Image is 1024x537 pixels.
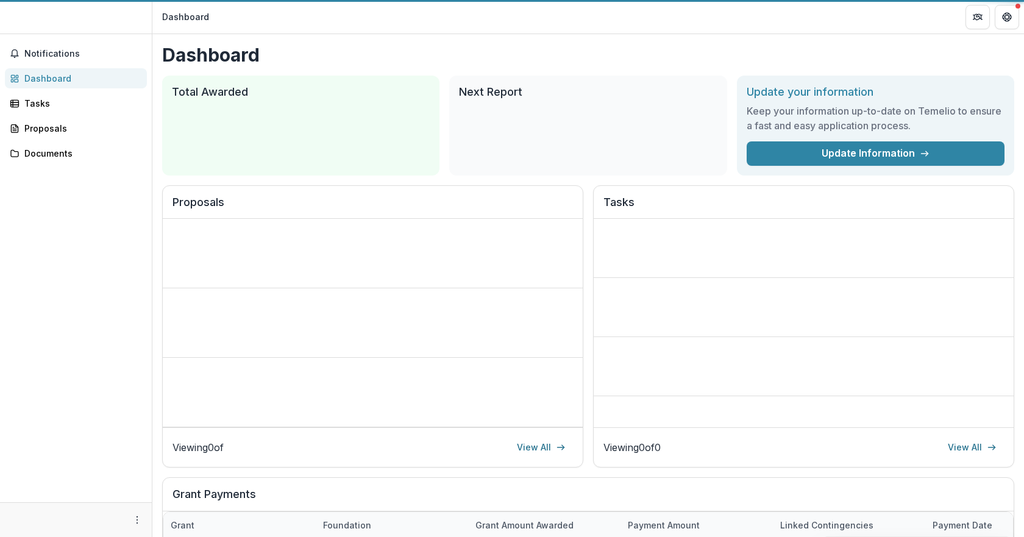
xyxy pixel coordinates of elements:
[172,440,224,455] p: Viewing 0 of
[603,196,1004,219] h2: Tasks
[747,85,1004,99] h2: Update your information
[510,438,573,457] a: View All
[172,488,1004,511] h2: Grant Payments
[24,49,142,59] span: Notifications
[5,44,147,63] button: Notifications
[603,440,661,455] p: Viewing 0 of 0
[162,10,209,23] div: Dashboard
[24,147,137,160] div: Documents
[747,104,1004,133] h3: Keep your information up-to-date on Temelio to ensure a fast and easy application process.
[5,118,147,138] a: Proposals
[130,513,144,527] button: More
[965,5,990,29] button: Partners
[940,438,1004,457] a: View All
[5,68,147,88] a: Dashboard
[995,5,1019,29] button: Get Help
[24,122,137,135] div: Proposals
[157,8,214,26] nav: breadcrumb
[5,93,147,113] a: Tasks
[24,72,137,85] div: Dashboard
[5,143,147,163] a: Documents
[459,85,717,99] h2: Next Report
[747,141,1004,166] a: Update Information
[24,97,137,110] div: Tasks
[172,85,430,99] h2: Total Awarded
[172,196,573,219] h2: Proposals
[162,44,1014,66] h1: Dashboard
